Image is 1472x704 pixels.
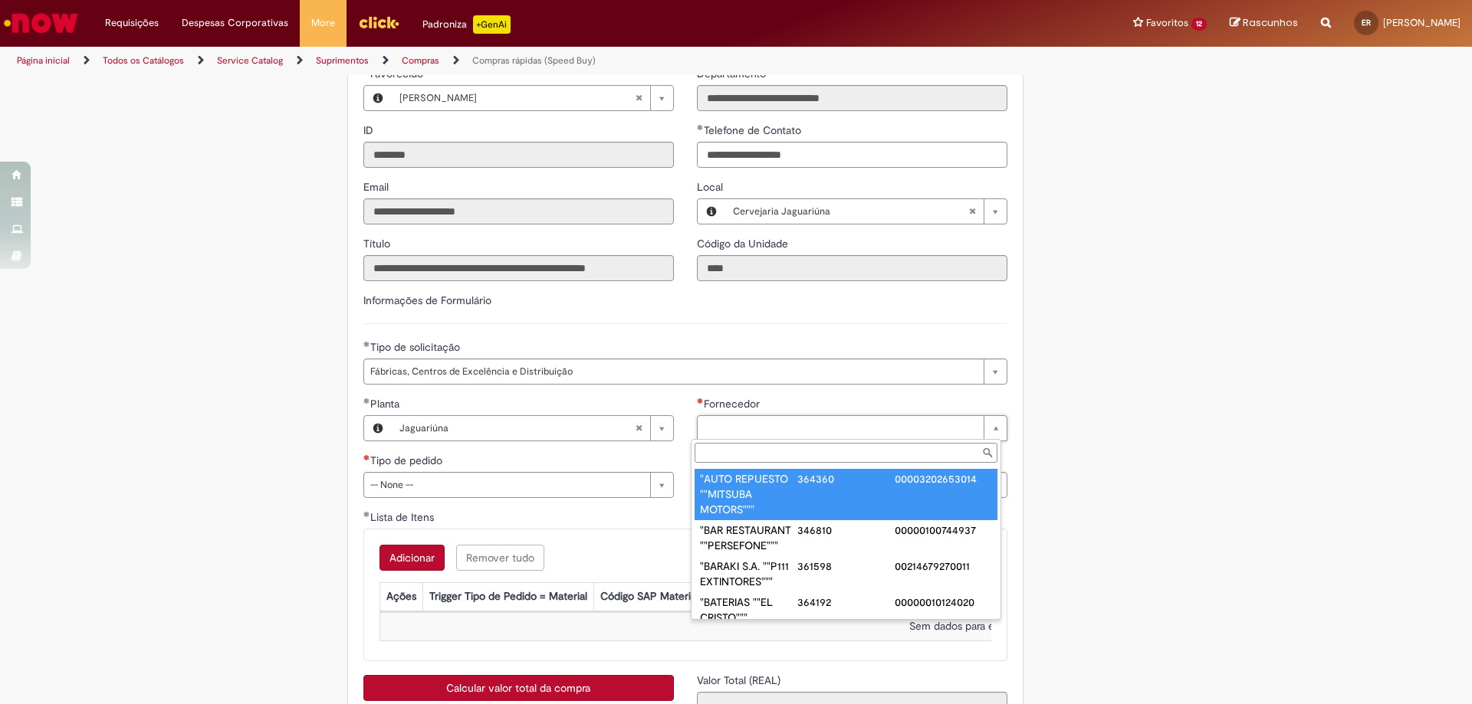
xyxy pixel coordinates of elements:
ul: Fornecedor [692,466,1001,619]
div: "BARAKI S.A. ""P111 EXTINTORES""" [700,558,797,589]
div: "BAR RESTAURANT ""PERSEFONE""" [700,522,797,553]
div: 361598 [797,558,895,574]
div: "AUTO REPUESTO ""MITSUBA MOTORS""" [700,471,797,517]
div: 00000010124020 [895,594,992,610]
div: 364360 [797,471,895,486]
div: 364192 [797,594,895,610]
div: 00000100744937 [895,522,992,538]
div: 346810 [797,522,895,538]
div: 00003202653014 [895,471,992,486]
div: 00214679270011 [895,558,992,574]
div: "BATERIAS ""EL CRISTO""" [700,594,797,625]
